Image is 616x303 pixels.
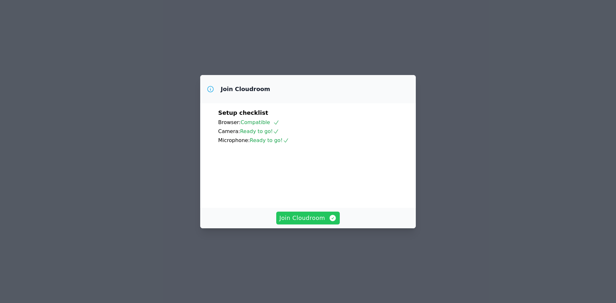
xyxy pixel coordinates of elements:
[240,128,279,134] span: Ready to go!
[241,119,279,125] span: Compatible
[218,119,241,125] span: Browser:
[218,137,250,143] span: Microphone:
[218,109,268,116] span: Setup checklist
[221,85,270,93] h3: Join Cloudroom
[276,212,340,224] button: Join Cloudroom
[218,128,240,134] span: Camera:
[279,214,337,223] span: Join Cloudroom
[250,137,289,143] span: Ready to go!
